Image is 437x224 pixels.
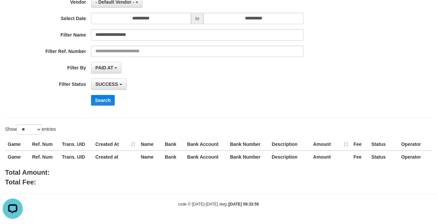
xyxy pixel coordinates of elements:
[229,202,259,207] strong: [DATE] 09:33:55
[5,169,50,176] b: Total Amount:
[5,151,29,163] th: Game
[5,178,36,186] b: Total Fee:
[17,124,42,134] select: Showentries
[91,62,121,73] button: PAID AT
[369,151,399,163] th: Status
[5,124,56,134] label: Show entries
[191,13,204,24] span: to
[311,138,351,151] th: Amount
[5,138,29,151] th: Game
[311,151,351,163] th: Amount
[95,81,118,87] span: SUCCESS
[269,138,311,151] th: Description
[29,151,59,163] th: Ref. Num
[3,3,23,23] button: Open LiveChat chat widget
[399,138,432,151] th: Operator
[184,138,227,151] th: Bank Account
[399,151,432,163] th: Operator
[59,138,93,151] th: Trans. UID
[29,138,59,151] th: Ref. Num
[162,138,185,151] th: Bank
[178,202,259,207] small: code © [DATE]-[DATE] dwg |
[93,138,138,151] th: Created At
[227,138,269,151] th: Bank Number
[351,138,369,151] th: Fee
[269,151,311,163] th: Description
[59,151,93,163] th: Trans. UID
[138,151,162,163] th: Name
[184,151,227,163] th: Bank Account
[369,138,399,151] th: Status
[162,151,185,163] th: Bank
[227,151,269,163] th: Bank Number
[351,151,369,163] th: Fee
[93,151,138,163] th: Created at
[91,95,115,106] button: Search
[138,138,162,151] th: Name
[91,78,126,90] button: SUCCESS
[95,65,113,70] span: PAID AT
